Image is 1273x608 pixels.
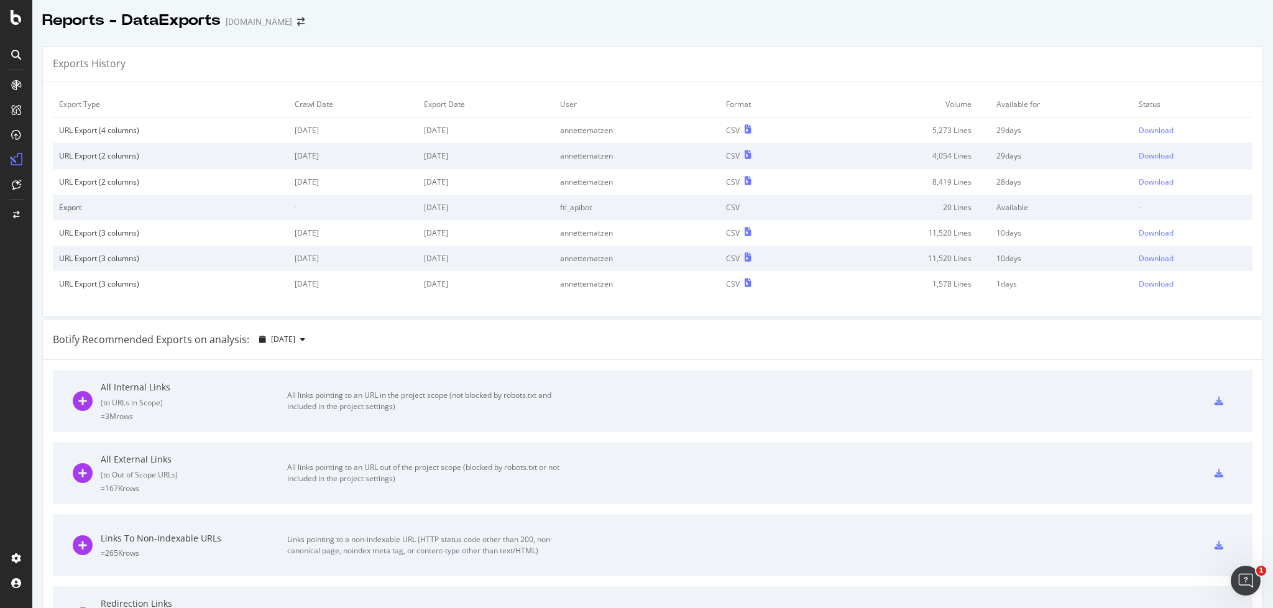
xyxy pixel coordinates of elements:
[53,91,288,117] td: Export Type
[1133,91,1252,117] td: Status
[990,246,1133,271] td: 10 days
[271,334,295,344] span: 2025 Aug. 8th
[101,548,287,558] div: = 265K rows
[418,195,554,220] td: [DATE]
[554,271,720,297] td: annettematzen
[101,469,287,480] div: ( to Out of Scope URLs )
[1215,397,1223,405] div: csv-export
[418,271,554,297] td: [DATE]
[287,390,567,412] div: All links pointing to an URL in the project scope (not blocked by robots.txt and included in the ...
[59,279,282,289] div: URL Export (3 columns)
[288,220,418,246] td: [DATE]
[101,453,287,466] div: All External Links
[726,279,740,289] div: CSV
[297,17,305,26] div: arrow-right-arrow-left
[1215,541,1223,550] div: csv-export
[418,220,554,246] td: [DATE]
[59,125,282,136] div: URL Export (4 columns)
[418,246,554,271] td: [DATE]
[1139,228,1174,238] div: Download
[816,143,990,168] td: 4,054 Lines
[59,202,282,213] div: Export
[554,91,720,117] td: User
[726,228,740,238] div: CSV
[101,483,287,494] div: = 167K rows
[1139,253,1246,264] a: Download
[554,246,720,271] td: annettematzen
[990,117,1133,144] td: 29 days
[726,150,740,161] div: CSV
[816,195,990,220] td: 20 Lines
[726,253,740,264] div: CSV
[816,220,990,246] td: 11,520 Lines
[996,202,1126,213] div: Available
[990,143,1133,168] td: 29 days
[1139,253,1174,264] div: Download
[1231,566,1261,596] iframe: Intercom live chat
[1133,195,1252,220] td: -
[59,150,282,161] div: URL Export (2 columns)
[990,169,1133,195] td: 28 days
[990,271,1133,297] td: 1 days
[554,195,720,220] td: ftl_apibot
[554,220,720,246] td: annettematzen
[53,57,126,71] div: Exports History
[816,271,990,297] td: 1,578 Lines
[1139,279,1174,289] div: Download
[288,246,418,271] td: [DATE]
[1139,177,1174,187] div: Download
[53,333,249,347] div: Botify Recommended Exports on analysis:
[101,397,287,408] div: ( to URLs in Scope )
[418,117,554,144] td: [DATE]
[287,462,567,484] div: All links pointing to an URL out of the project scope (blocked by robots.txt or not included in t...
[288,169,418,195] td: [DATE]
[554,117,720,144] td: annettematzen
[1139,177,1246,187] a: Download
[1139,150,1174,161] div: Download
[42,10,221,31] div: Reports - DataExports
[288,271,418,297] td: [DATE]
[720,195,816,220] td: CSV
[1139,125,1174,136] div: Download
[990,91,1133,117] td: Available for
[288,143,418,168] td: [DATE]
[554,143,720,168] td: annettematzen
[226,16,292,28] div: [DOMAIN_NAME]
[726,177,740,187] div: CSV
[1139,150,1246,161] a: Download
[59,253,282,264] div: URL Export (3 columns)
[816,169,990,195] td: 8,419 Lines
[418,169,554,195] td: [DATE]
[101,411,287,421] div: = 3M rows
[1139,125,1246,136] a: Download
[990,220,1133,246] td: 10 days
[101,381,287,394] div: All Internal Links
[101,532,287,545] div: Links To Non-Indexable URLs
[816,117,990,144] td: 5,273 Lines
[59,177,282,187] div: URL Export (2 columns)
[726,125,740,136] div: CSV
[1256,566,1266,576] span: 1
[554,169,720,195] td: annettematzen
[288,117,418,144] td: [DATE]
[59,228,282,238] div: URL Export (3 columns)
[1139,279,1246,289] a: Download
[1215,469,1223,477] div: csv-export
[418,143,554,168] td: [DATE]
[287,534,567,556] div: Links pointing to a non-indexable URL (HTTP status code other than 200, non-canonical page, noind...
[816,91,990,117] td: Volume
[720,91,816,117] td: Format
[254,329,310,349] button: [DATE]
[816,246,990,271] td: 11,520 Lines
[418,91,554,117] td: Export Date
[288,91,418,117] td: Crawl Date
[1139,228,1246,238] a: Download
[288,195,418,220] td: -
